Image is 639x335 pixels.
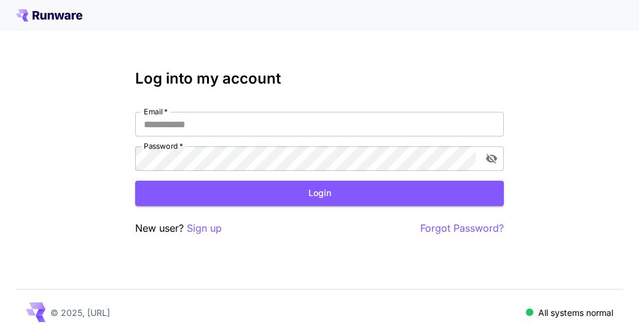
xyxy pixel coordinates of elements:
label: Password [144,141,183,151]
p: All systems normal [538,306,613,319]
p: © 2025, [URL] [50,306,110,319]
button: Forgot Password? [420,221,504,236]
button: toggle password visibility [480,148,503,170]
p: New user? [135,221,222,236]
button: Sign up [187,221,222,236]
button: Login [135,181,504,206]
label: Email [144,106,168,117]
h3: Log into my account [135,70,504,87]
